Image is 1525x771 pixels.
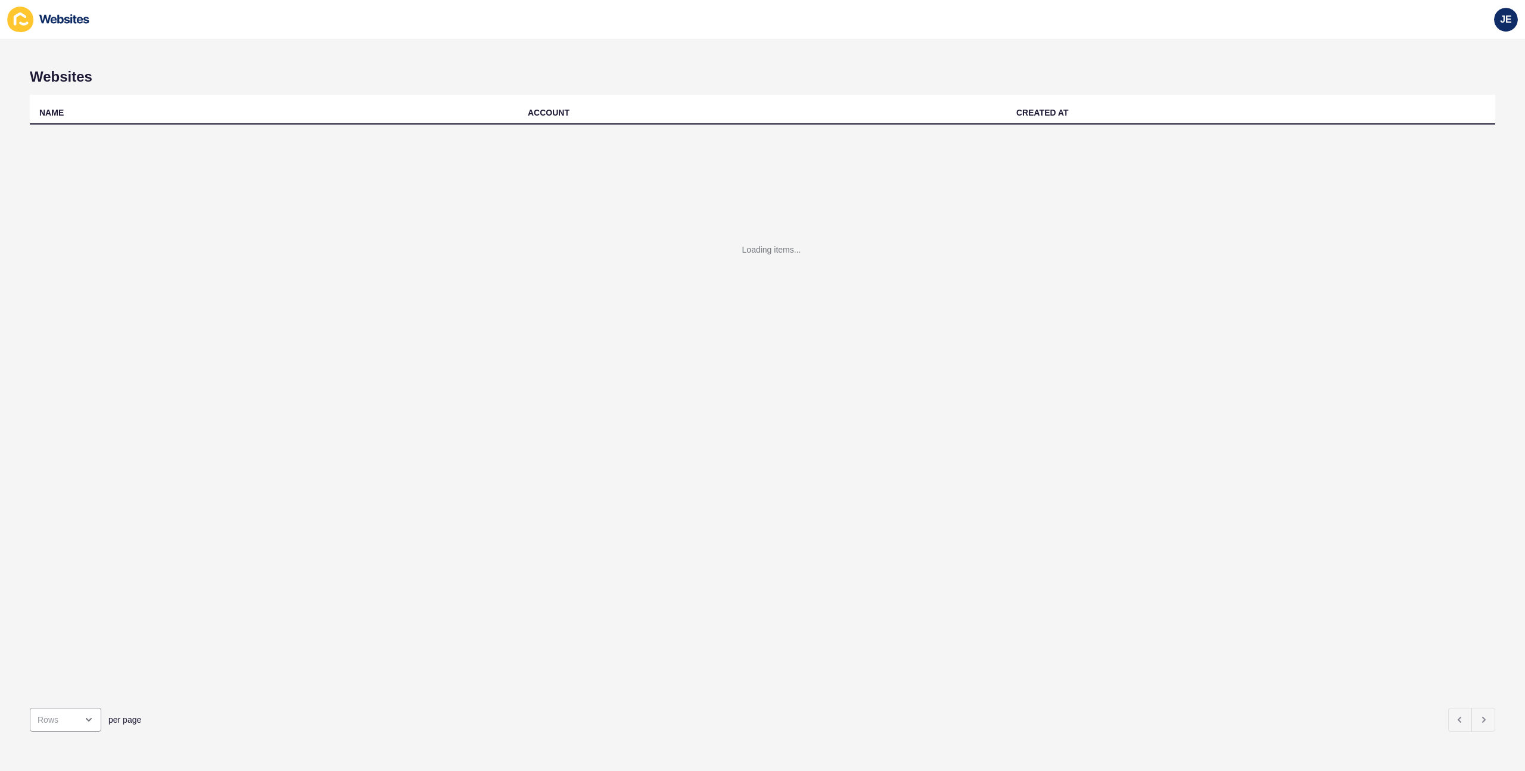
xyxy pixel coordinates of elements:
[108,714,141,726] span: per page
[1016,107,1069,119] div: CREATED AT
[30,708,101,732] div: open menu
[528,107,569,119] div: ACCOUNT
[39,107,64,119] div: NAME
[1500,14,1512,26] span: JE
[30,69,1495,85] h1: Websites
[742,244,801,256] div: Loading items...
